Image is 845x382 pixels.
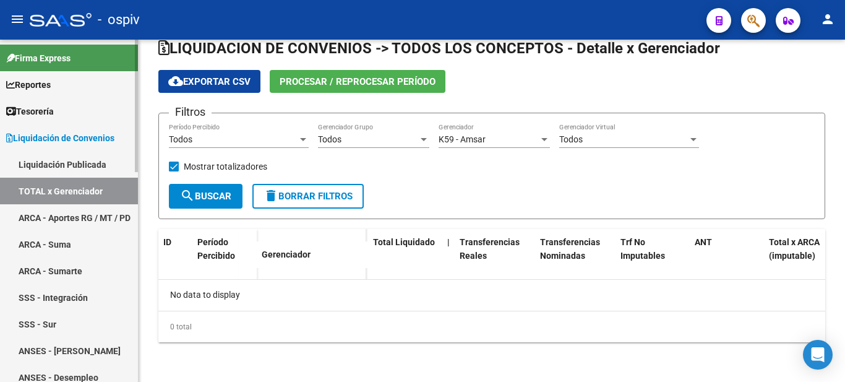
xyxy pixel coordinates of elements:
[6,105,54,118] span: Tesorería
[6,131,114,145] span: Liquidación de Convenios
[10,12,25,27] mat-icon: menu
[264,188,278,203] mat-icon: delete
[184,159,267,174] span: Mostrar totalizadores
[442,229,455,284] datatable-header-cell: |
[620,237,665,261] span: Trf No Imputables
[616,229,690,284] datatable-header-cell: Trf No Imputables
[769,237,820,261] span: Total x ARCA (imputable)
[540,237,600,261] span: Transferencias Nominadas
[6,78,51,92] span: Reportes
[192,229,239,281] datatable-header-cell: Período Percibido
[559,134,583,144] span: Todos
[535,229,616,284] datatable-header-cell: Transferencias Nominadas
[158,280,825,311] div: No data to display
[158,70,260,93] button: Exportar CSV
[163,237,171,247] span: ID
[264,191,353,202] span: Borrar Filtros
[695,237,712,247] span: ANT
[180,191,231,202] span: Buscar
[820,12,835,27] mat-icon: person
[168,74,183,89] mat-icon: cloud_download
[257,241,368,268] datatable-header-cell: Gerenciador
[169,184,242,209] button: Buscar
[158,311,825,342] div: 0 total
[803,340,833,370] div: Open Intercom Messenger
[158,40,720,57] span: LIQUIDACION DE CONVENIOS -> TODOS LOS CONCEPTOS - Detalle x Gerenciador
[318,134,341,144] span: Todos
[6,51,71,65] span: Firma Express
[169,134,192,144] span: Todos
[368,229,442,284] datatable-header-cell: Total Liquidado
[168,76,251,87] span: Exportar CSV
[262,250,311,259] span: Gerenciador
[169,103,212,121] h3: Filtros
[252,184,364,209] button: Borrar Filtros
[270,70,445,93] button: Procesar / Reprocesar período
[439,134,486,144] span: K59 - Amsar
[764,229,844,284] datatable-header-cell: Total x ARCA (imputable)
[280,76,435,87] span: Procesar / Reprocesar período
[460,237,520,261] span: Transferencias Reales
[373,237,435,247] span: Total Liquidado
[180,188,195,203] mat-icon: search
[158,229,192,281] datatable-header-cell: ID
[690,229,764,284] datatable-header-cell: ANT
[197,237,235,261] span: Período Percibido
[447,237,450,247] span: |
[455,229,535,284] datatable-header-cell: Transferencias Reales
[98,6,140,33] span: - ospiv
